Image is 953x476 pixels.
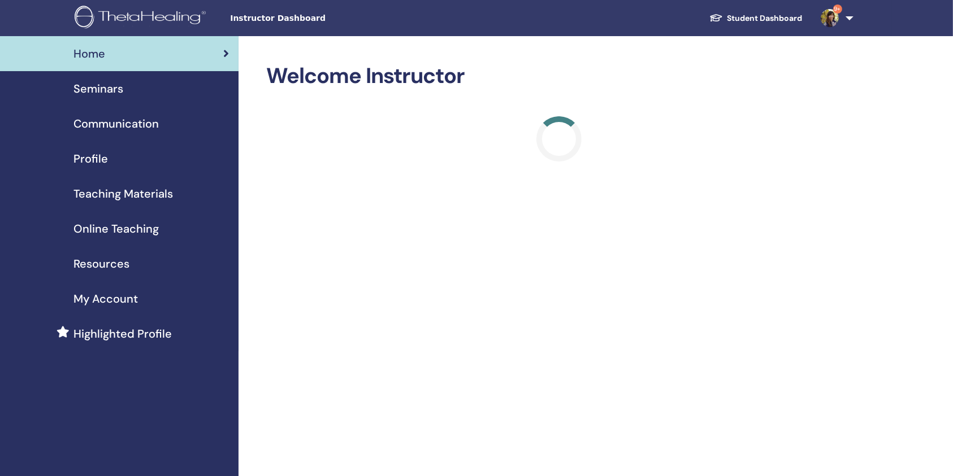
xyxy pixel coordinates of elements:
span: Profile [73,150,108,167]
span: My Account [73,290,138,307]
h2: Welcome Instructor [267,63,852,89]
span: Home [73,45,105,62]
img: graduation-cap-white.svg [709,13,723,23]
span: Communication [73,115,159,132]
img: logo.png [75,6,210,31]
img: default.jpg [821,9,839,27]
span: Instructor Dashboard [230,12,400,24]
span: Teaching Materials [73,185,173,202]
span: Seminars [73,80,123,97]
span: Highlighted Profile [73,325,172,342]
span: Resources [73,255,129,272]
a: Student Dashboard [700,8,812,29]
span: 9+ [833,5,842,14]
span: Online Teaching [73,220,159,237]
